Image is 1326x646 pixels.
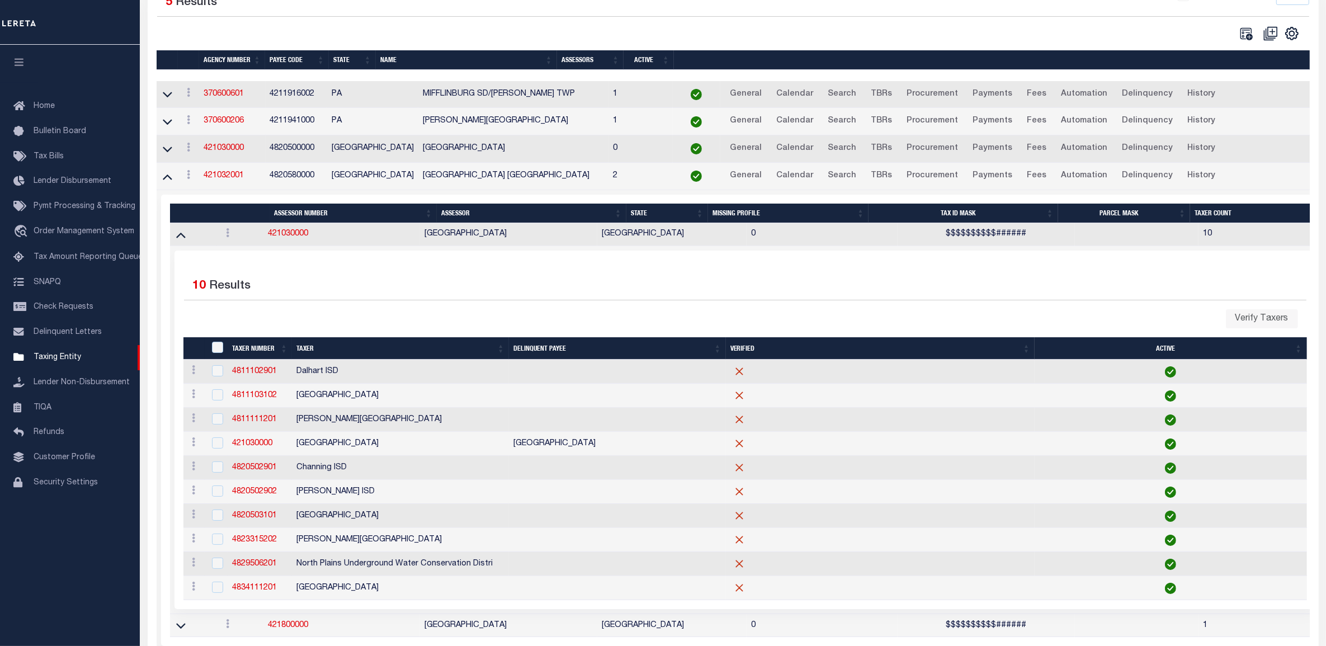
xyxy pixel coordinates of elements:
[193,280,206,292] span: 10
[292,337,509,360] th: Taxer: activate to sort column ascending
[608,108,672,135] td: 1
[376,50,557,70] th: Name: activate to sort column ascending
[292,432,509,456] td: [GEOGRAPHIC_DATA]
[232,560,277,568] a: 4829506201
[266,108,328,135] td: 4211941000
[747,614,897,637] td: 0
[771,112,818,130] a: Calendar
[292,504,509,528] td: [GEOGRAPHIC_DATA]
[418,163,608,190] td: [GEOGRAPHIC_DATA] [GEOGRAPHIC_DATA]
[691,116,702,128] img: check-icon-green.svg
[608,163,672,190] td: 2
[902,167,963,185] a: Procurement
[292,552,509,576] td: North Plains Underground Water Conservation Distri
[1165,535,1176,546] img: check-icon-green.svg
[327,108,418,135] td: PA
[674,50,1310,70] th: &nbsp;
[1235,314,1289,323] span: Verify Taxers
[232,392,277,399] a: 4811103102
[902,112,963,130] a: Procurement
[292,360,509,384] td: Dalhart ISD
[34,128,86,135] span: Bulletin Board
[509,432,726,456] td: [GEOGRAPHIC_DATA]
[232,512,277,520] a: 4820503101
[1165,366,1176,378] img: check-icon-green.svg
[268,230,308,238] a: 421030000
[691,143,702,154] img: check-icon-green.svg
[1182,86,1220,103] a: History
[327,163,418,190] td: [GEOGRAPHIC_DATA]
[771,86,818,103] a: Calendar
[1190,204,1320,223] th: Taxer Count: activate to sort column ascending
[968,112,1017,130] a: Payments
[597,614,747,637] td: [GEOGRAPHIC_DATA]
[34,278,61,286] span: SNAPQ
[34,328,102,336] span: Delinquent Letters
[608,135,672,163] td: 0
[204,144,244,152] a: 421030000
[557,50,624,70] th: Assessors: activate to sort column ascending
[726,337,1035,360] th: Verified: activate to sort column ascending
[1165,487,1176,498] img: check-icon-green.svg
[232,536,277,544] a: 4823315202
[902,140,963,158] a: Procurement
[1182,167,1220,185] a: History
[866,86,897,103] a: TBRs
[823,86,861,103] a: Search
[420,223,597,246] td: [GEOGRAPHIC_DATA]
[869,204,1058,223] th: Tax ID Mask: activate to sort column ascending
[1056,167,1112,185] a: Automation
[691,171,702,182] img: check-icon-green.svg
[1165,583,1176,594] img: check-icon-green.svg
[866,167,897,185] a: TBRs
[946,230,1026,238] span: $$$$$$$$$$######
[34,379,130,386] span: Lender Non-Disbursement
[1022,112,1051,130] a: Fees
[266,135,328,163] td: 4820500000
[418,81,608,109] td: MIFFLINBURG SD/[PERSON_NAME] TWP
[1117,112,1178,130] a: Delinquency
[1182,140,1220,158] a: History
[232,416,277,423] a: 4811111201
[34,153,64,161] span: Tax Bills
[1165,438,1176,450] img: check-icon-green.svg
[691,89,702,100] img: check-icon-green.svg
[624,50,674,70] th: Active: activate to sort column ascending
[1022,140,1051,158] a: Fees
[626,204,708,223] th: State: activate to sort column ascending
[292,384,509,408] td: [GEOGRAPHIC_DATA]
[34,303,93,311] span: Check Requests
[204,117,244,125] a: 370600206
[292,456,509,480] td: Channing ISD
[437,204,626,223] th: Assessor: activate to sort column ascending
[866,140,897,158] a: TBRs
[228,337,292,360] th: Taxer Number: activate to sort column ascending
[823,112,861,130] a: Search
[232,440,272,447] a: 421030000
[418,108,608,135] td: [PERSON_NAME][GEOGRAPHIC_DATA]
[232,584,277,592] a: 4834111201
[327,135,418,163] td: [GEOGRAPHIC_DATA]
[268,621,308,629] a: 421800000
[968,140,1017,158] a: Payments
[509,337,726,360] th: Delinquent Payee: activate to sort column ascending
[232,367,277,375] a: 4811102901
[270,204,437,223] th: Assessor Number: activate to sort column ascending
[34,202,135,210] span: Pymt Processing & Tracking
[771,167,818,185] a: Calendar
[608,81,672,109] td: 1
[1058,204,1191,223] th: Parcel Mask: activate to sort column ascending
[1056,86,1112,103] a: Automation
[1022,86,1051,103] a: Fees
[34,479,98,487] span: Security Settings
[946,621,1026,629] span: $$$$$$$$$$######
[1165,559,1176,570] img: check-icon-green.svg
[34,403,51,411] span: TIQA
[1165,511,1176,522] img: check-icon-green.svg
[199,50,265,70] th: Agency Number: activate to sort column ascending
[232,464,277,471] a: 4820502901
[708,204,869,223] th: Missing Profile: activate to sort column ascending
[1117,140,1178,158] a: Delinquency
[204,172,244,180] a: 421032001
[1165,463,1176,474] img: check-icon-green.svg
